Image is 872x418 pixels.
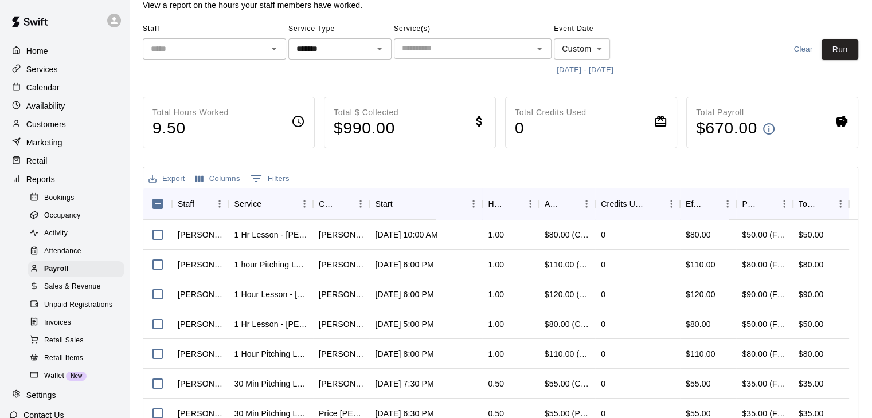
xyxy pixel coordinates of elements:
[554,61,616,79] button: [DATE] - [DATE]
[288,20,392,38] span: Service Type
[686,188,703,220] div: Effective Price
[334,107,398,119] p: Total $ Collected
[28,208,124,224] div: Occupancy
[680,188,736,220] div: Effective Price
[28,207,129,224] a: Occupancy
[522,195,539,212] button: Menu
[44,246,81,257] span: Attendance
[336,196,352,212] button: Sort
[9,134,120,151] a: Marketing
[488,348,504,360] div: 1.00
[375,229,437,240] div: Aug 16, 2025, 10:00 AM
[394,20,552,38] span: Service(s)
[261,196,277,212] button: Sort
[178,229,222,240] div: Bridger Thomas
[545,259,589,270] div: $110.00 (Card)
[319,188,336,220] div: Customer
[9,79,120,96] a: Calendar
[601,259,605,270] div: 0
[663,195,680,212] button: Menu
[26,155,48,167] p: Retail
[28,297,124,313] div: Unpaid Registrations
[372,41,388,57] button: Open
[799,229,824,240] div: $50.00
[296,195,313,212] button: Menu
[26,64,58,75] p: Services
[465,195,482,212] button: Menu
[703,196,719,212] button: Sort
[44,353,83,364] span: Retail Items
[26,137,62,148] p: Marketing
[26,389,56,401] p: Settings
[601,348,605,360] div: 0
[28,315,124,331] div: Invoices
[28,278,129,296] a: Sales & Revenue
[28,189,129,207] a: Bookings
[28,350,124,366] div: Retail Items
[28,225,129,243] a: Activity
[28,226,124,242] div: Activity
[539,188,595,220] div: Amount Paid
[545,318,589,330] div: $80.00 (Card)
[44,228,68,239] span: Activity
[234,289,307,300] div: 1 Hour Lesson - Rhett McCall
[26,45,48,57] p: Home
[28,243,124,259] div: Attendance
[736,188,792,220] div: Pay Rate
[44,335,84,346] span: Retail Sales
[680,220,736,250] div: $80.00
[234,378,307,389] div: 30 Min Pitching Lesson (8u-13u) - Reid Morgan
[799,378,824,389] div: $35.00
[799,188,816,220] div: Total Pay
[562,196,578,212] button: Sort
[319,289,363,300] div: Blair Eubank
[488,259,504,270] div: 1.00
[319,259,363,270] div: HOUSTON GLOVER
[799,259,824,270] div: $80.00
[696,119,757,139] h4: $ 670.00
[9,152,120,169] a: Retail
[44,263,69,275] span: Payroll
[680,339,736,369] div: $110.00
[482,188,538,220] div: Hours
[696,107,776,119] p: Total Payroll
[776,195,793,212] button: Menu
[760,196,776,212] button: Sort
[26,100,65,112] p: Availability
[234,229,307,240] div: 1 Hr Lesson - Bridger Thomas
[719,195,736,212] button: Menu
[554,38,610,60] div: Custom
[146,170,188,188] button: Export
[822,39,858,60] button: Run
[26,119,66,130] p: Customers
[375,348,433,360] div: Aug 11, 2025, 8:00 PM
[234,259,307,270] div: 1 hour Pitching Lesson- Jennifer Williams
[816,196,832,212] button: Sort
[248,169,292,188] button: Show filters
[28,368,124,384] div: WalletNew
[785,39,822,60] button: Clear
[28,349,129,367] a: Retail Items
[178,318,222,330] div: Bridger Thomas
[9,116,120,133] div: Customers
[799,289,824,300] div: $90.00
[319,318,363,330] div: Tammy Sorg
[44,317,71,329] span: Invoices
[545,378,589,389] div: $55.00 (Card)
[178,378,222,389] div: Reid Morgan
[234,188,261,220] div: Service
[178,348,222,360] div: Reid Morgan
[193,170,243,188] button: Select columns
[9,61,120,78] div: Services
[488,318,504,330] div: 1.00
[742,259,787,270] div: $80.00 (Flat)
[66,373,87,379] span: New
[488,289,504,300] div: 1.00
[228,188,313,220] div: Service
[9,42,120,60] a: Home
[28,296,129,314] a: Unpaid Registrations
[601,229,605,240] div: 0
